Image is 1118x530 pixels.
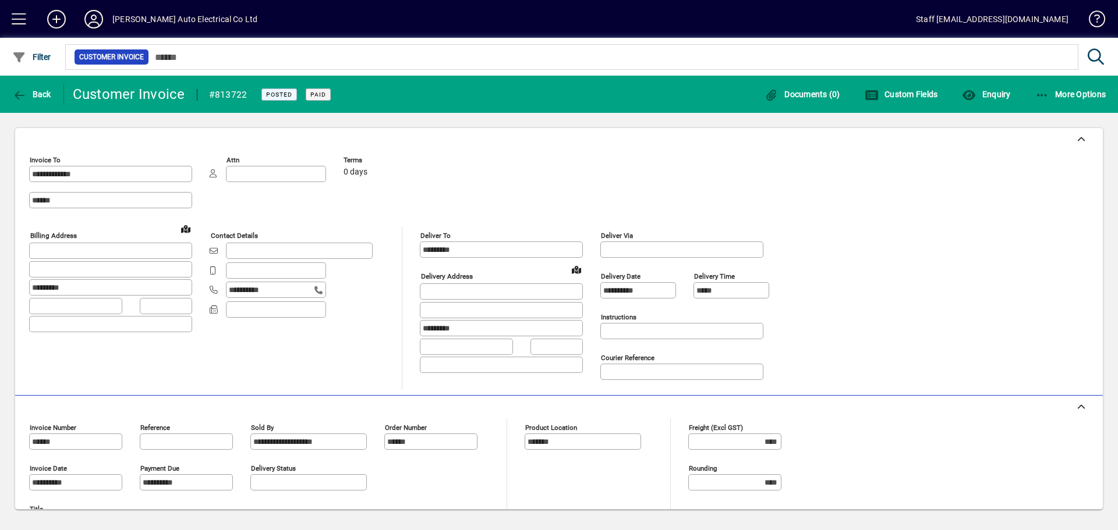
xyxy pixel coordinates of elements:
[9,47,54,67] button: Filter
[310,91,326,98] span: Paid
[865,90,938,99] span: Custom Fields
[689,464,717,472] mat-label: Rounding
[601,272,641,280] mat-label: Delivery date
[73,85,185,104] div: Customer Invoice
[266,91,292,98] span: Posted
[916,10,1069,29] div: Staff [EMAIL_ADDRESS][DOMAIN_NAME]
[344,168,367,177] span: 0 days
[525,424,577,432] mat-label: Product location
[30,424,76,432] mat-label: Invoice number
[79,51,144,63] span: Customer Invoice
[420,232,451,240] mat-label: Deliver To
[1032,84,1109,105] button: More Options
[12,52,51,62] span: Filter
[762,84,843,105] button: Documents (0)
[12,90,51,99] span: Back
[601,313,636,321] mat-label: Instructions
[140,464,179,472] mat-label: Payment due
[862,84,941,105] button: Custom Fields
[1035,90,1106,99] span: More Options
[30,156,61,164] mat-label: Invoice To
[112,10,257,29] div: [PERSON_NAME] Auto Electrical Co Ltd
[962,90,1010,99] span: Enquiry
[689,424,743,432] mat-label: Freight (excl GST)
[30,464,67,472] mat-label: Invoice date
[176,219,195,238] a: View on map
[601,232,633,240] mat-label: Deliver via
[209,86,247,104] div: #813722
[251,464,296,472] mat-label: Delivery status
[385,424,427,432] mat-label: Order number
[140,424,170,432] mat-label: Reference
[227,156,239,164] mat-label: Attn
[30,505,43,513] mat-label: Title
[251,424,274,432] mat-label: Sold by
[9,84,54,105] button: Back
[694,272,735,280] mat-label: Delivery time
[75,9,112,30] button: Profile
[601,354,654,362] mat-label: Courier Reference
[567,260,586,279] a: View on map
[1080,2,1103,40] a: Knowledge Base
[38,9,75,30] button: Add
[344,156,413,164] span: Terms
[765,90,840,99] span: Documents (0)
[959,84,1013,105] button: Enquiry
